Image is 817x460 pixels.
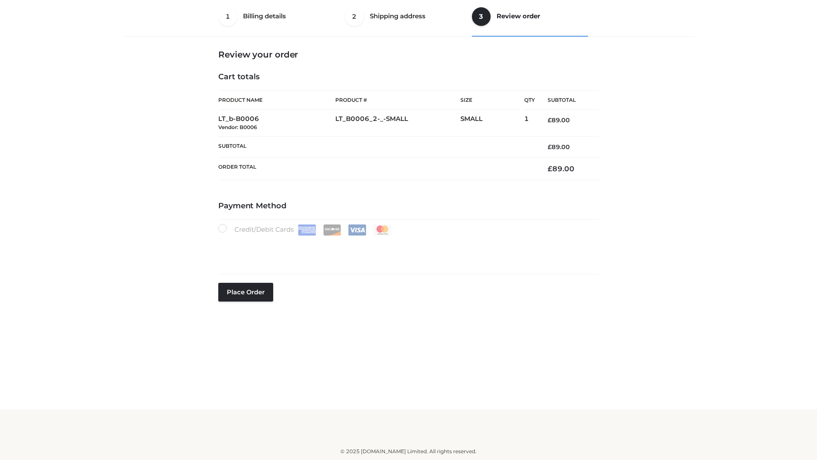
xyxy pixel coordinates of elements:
th: Subtotal [218,136,535,157]
img: Visa [348,224,366,236]
td: 1 [524,110,535,137]
bdi: 89.00 [548,164,574,173]
th: Product # [335,90,460,110]
td: LT_b-B0006 [218,110,335,137]
th: Order Total [218,158,535,180]
th: Qty [524,90,535,110]
h4: Payment Method [218,201,599,211]
img: Amex [298,224,316,236]
bdi: 89.00 [548,116,570,124]
span: £ [548,116,551,124]
button: Place order [218,283,273,302]
th: Size [460,91,520,110]
iframe: Secure payment input frame [217,234,597,265]
td: LT_B0006_2-_-SMALL [335,110,460,137]
div: © 2025 [DOMAIN_NAME] Limited. All rights reserved. [126,447,691,456]
span: £ [548,143,551,151]
span: £ [548,164,552,173]
bdi: 89.00 [548,143,570,151]
h4: Cart totals [218,72,599,82]
label: Credit/Debit Cards [218,224,392,236]
img: Discover [323,224,341,236]
small: Vendor: B0006 [218,124,257,130]
h3: Review your order [218,49,599,60]
th: Subtotal [535,91,599,110]
td: SMALL [460,110,524,137]
th: Product Name [218,90,335,110]
img: Mastercard [373,224,391,236]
